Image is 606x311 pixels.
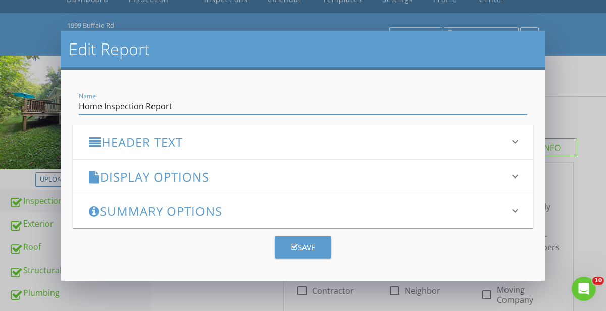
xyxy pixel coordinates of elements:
input: Name [79,98,527,115]
div: Save [291,242,315,253]
button: Save [275,236,331,258]
span: 10 [592,277,604,285]
i: keyboard_arrow_down [509,136,521,148]
i: keyboard_arrow_down [509,170,521,183]
h3: Header Text [89,135,505,149]
h3: Summary Options [89,204,505,218]
h3: Display Options [89,170,505,184]
h2: Edit Report [69,39,537,59]
iframe: Intercom live chat [572,277,596,301]
i: keyboard_arrow_down [509,205,521,217]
